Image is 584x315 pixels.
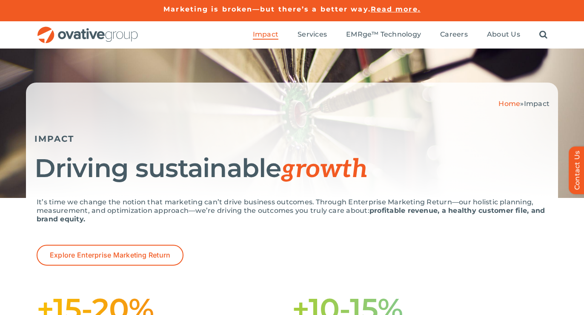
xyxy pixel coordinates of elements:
a: Careers [440,30,468,40]
span: About Us [487,30,520,39]
p: It’s time we change the notion that marketing can’t drive business outcomes. Through Enterprise M... [37,198,547,223]
a: OG_Full_horizontal_RGB [37,26,139,34]
a: Home [498,100,520,108]
a: Search [539,30,547,40]
span: Services [298,30,327,39]
span: Impact [524,100,550,108]
a: Marketing is broken—but there’s a better way. [163,5,371,13]
h1: Driving sustainable [34,155,550,183]
a: Impact [253,30,278,40]
span: Explore Enterprise Marketing Return [50,251,170,259]
a: Read more. [371,5,421,13]
a: About Us [487,30,520,40]
span: » [498,100,550,108]
a: Explore Enterprise Marketing Return [37,245,183,266]
span: growth [281,154,368,185]
nav: Menu [253,21,547,49]
a: Services [298,30,327,40]
span: Careers [440,30,468,39]
strong: profitable revenue, a healthy customer file, and brand equity. [37,206,545,223]
h5: IMPACT [34,134,550,144]
span: EMRge™ Technology [346,30,421,39]
a: EMRge™ Technology [346,30,421,40]
span: Impact [253,30,278,39]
